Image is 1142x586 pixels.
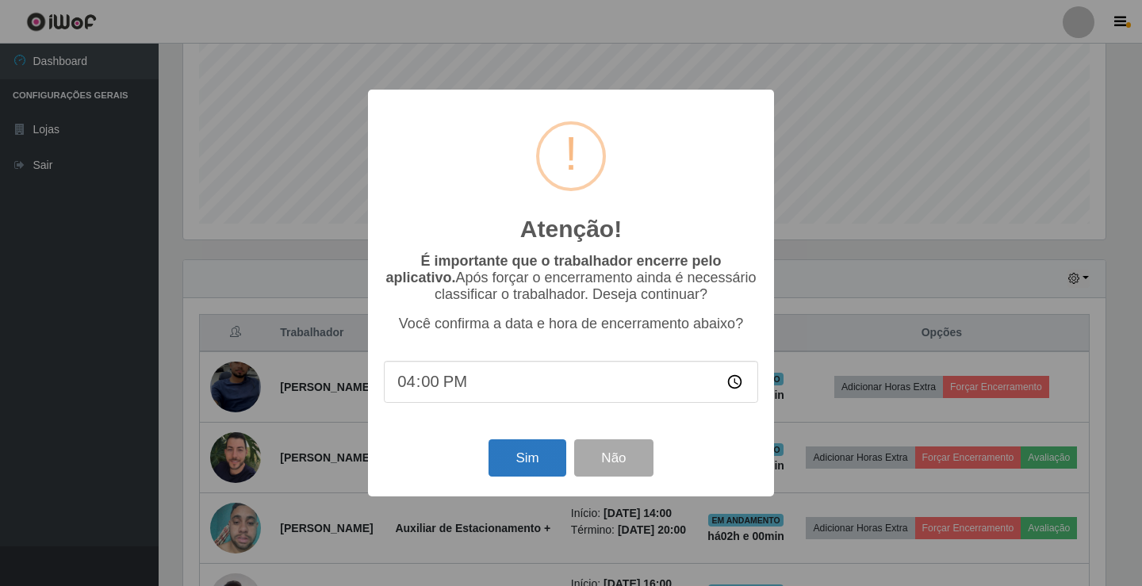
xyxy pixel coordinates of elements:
button: Sim [489,439,565,477]
p: Após forçar o encerramento ainda é necessário classificar o trabalhador. Deseja continuar? [384,253,758,303]
p: Você confirma a data e hora de encerramento abaixo? [384,316,758,332]
b: É importante que o trabalhador encerre pelo aplicativo. [385,253,721,285]
h2: Atenção! [520,215,622,243]
button: Não [574,439,653,477]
